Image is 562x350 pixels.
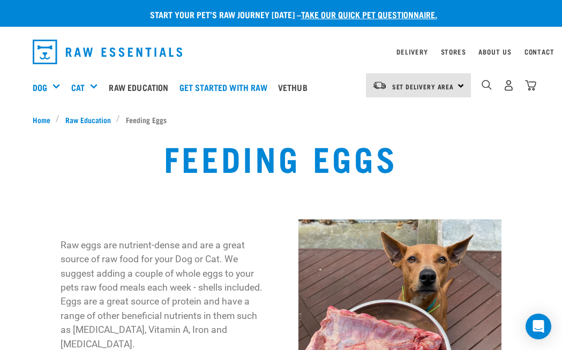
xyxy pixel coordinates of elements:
[275,66,316,109] a: Vethub
[59,114,116,125] a: Raw Education
[33,114,530,125] nav: breadcrumbs
[33,40,183,64] img: Raw Essentials Logo
[33,114,56,125] a: Home
[441,50,466,54] a: Stores
[33,81,47,94] a: Dog
[396,50,428,54] a: Delivery
[524,50,554,54] a: Contact
[478,50,511,54] a: About Us
[526,314,551,339] div: Open Intercom Messenger
[392,85,454,88] span: Set Delivery Area
[106,66,176,109] a: Raw Education
[24,35,538,69] nav: dropdown navigation
[65,114,111,125] span: Raw Education
[33,114,50,125] span: Home
[301,12,437,17] a: take our quick pet questionnaire.
[164,138,398,177] h1: Feeding Eggs
[482,80,492,90] img: home-icon-1@2x.png
[525,80,536,91] img: home-icon@2x.png
[71,81,85,94] a: Cat
[177,66,275,109] a: Get started with Raw
[503,80,514,91] img: user.png
[372,81,387,90] img: van-moving.png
